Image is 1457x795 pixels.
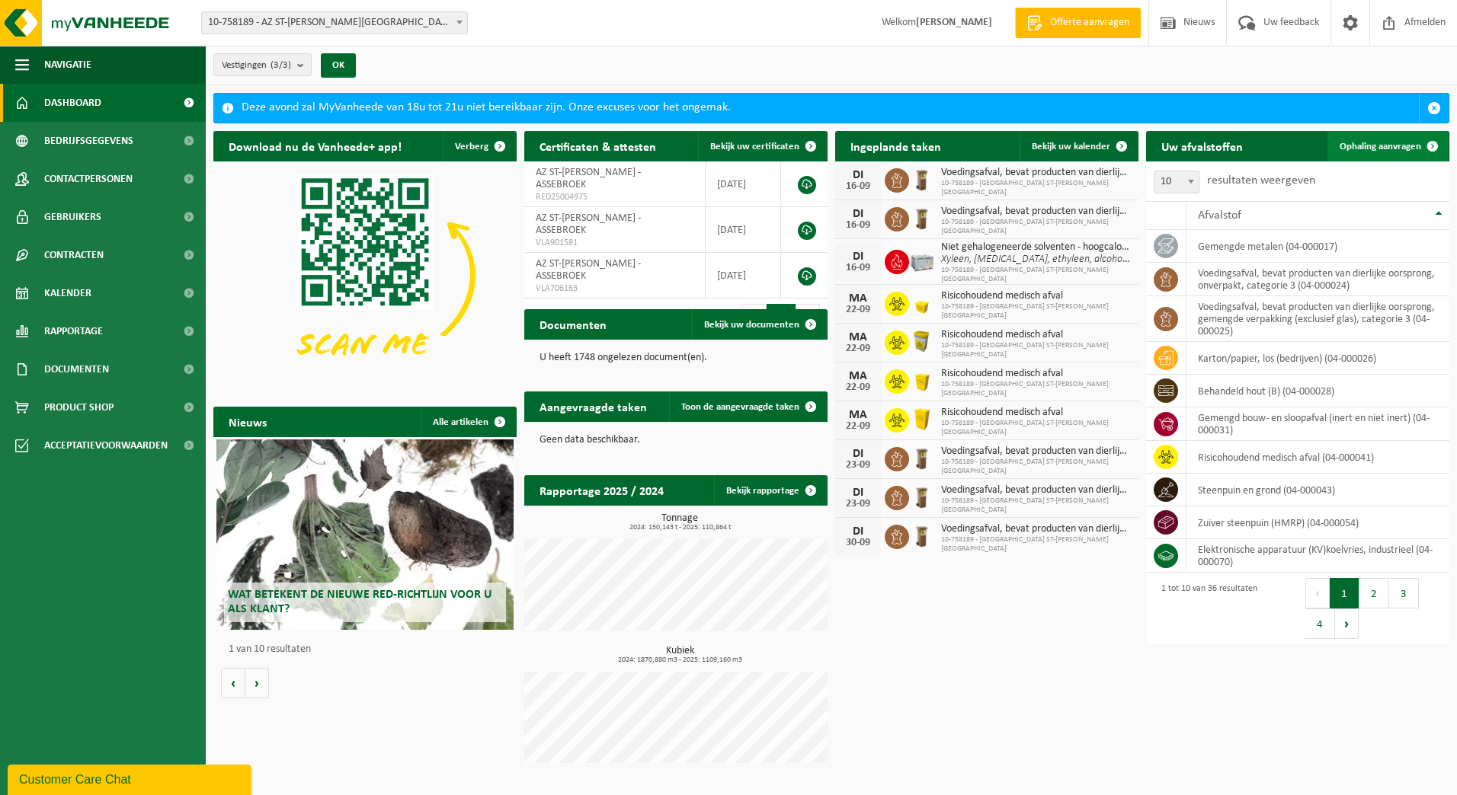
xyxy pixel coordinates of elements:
[221,668,245,698] button: Vorige
[843,421,873,432] div: 22-09
[843,499,873,509] div: 23-09
[941,302,1131,321] span: 10-758189 - [GEOGRAPHIC_DATA] ST-[PERSON_NAME][GEOGRAPHIC_DATA]
[216,439,514,630] a: Wat betekent de nieuwe RED-richtlijn voor u als klant?
[1186,263,1449,296] td: voedingsafval, bevat producten van dierlijke oorsprong, onverpakt, categorie 3 (04-000024)
[1359,578,1389,608] button: 2
[443,131,515,161] button: Verberg
[1305,578,1330,608] button: Previous
[540,353,812,363] p: U heeft 1748 ongelezen document(en).
[909,166,935,192] img: WB-0140-HPE-BN-01
[706,161,781,207] td: [DATE]
[843,525,873,538] div: DI
[941,458,1131,476] span: 10-758189 - [GEOGRAPHIC_DATA] ST-[PERSON_NAME][GEOGRAPHIC_DATA]
[941,167,1131,179] span: Voedingsafval, bevat producten van dierlijke oorsprong, onverpakt, categorie 3
[1146,131,1258,161] h2: Uw afvalstoffen
[941,535,1131,554] span: 10-758189 - [GEOGRAPHIC_DATA] ST-[PERSON_NAME][GEOGRAPHIC_DATA]
[835,131,956,161] h2: Ingeplande taken
[44,198,101,236] span: Gebruikers
[524,309,622,339] h2: Documenten
[44,426,168,465] span: Acceptatievoorwaarden
[941,241,1131,254] span: Niet gehalogeneerde solventen - hoogcalorisch in kleinverpakking
[916,17,992,28] strong: [PERSON_NAME]
[532,524,828,532] span: 2024: 150,143 t - 2025: 110,864 t
[941,266,1131,284] span: 10-758189 - [GEOGRAPHIC_DATA] ST-[PERSON_NAME][GEOGRAPHIC_DATA]
[44,312,103,350] span: Rapportage
[909,484,935,509] img: WB-0140-HPE-BN-01
[1305,608,1335,639] button: 4
[1186,342,1449,375] td: karton/papier, los (bedrijven) (04-000026)
[44,122,133,160] span: Bedrijfsgegevens
[941,329,1131,341] span: Risicohoudend medisch afval
[1186,296,1449,342] td: voedingsafval, bevat producten van dierlijke oorsprong, gemengde verpakking (exclusief glas), cat...
[44,274,91,312] span: Kalender
[1330,578,1359,608] button: 1
[843,181,873,192] div: 16-09
[1154,576,1257,640] div: 1 tot 10 van 36 resultaten
[843,343,873,354] div: 22-09
[941,368,1131,380] span: Risicohoudend medisch afval
[909,289,935,315] img: LP-SB-00030-HPE-22
[222,54,291,77] span: Vestigingen
[1186,230,1449,263] td: gemengde metalen (04-000017)
[843,538,873,548] div: 30-09
[1032,142,1110,152] span: Bekijk uw kalender
[1186,407,1449,441] td: gemengd bouw- en sloopafval (inert en niet inert) (04-000031)
[909,406,935,432] img: LP-SB-00060-HPE-22
[524,131,671,161] h2: Certificaten & attesten
[1154,171,1199,193] span: 10
[941,407,1131,419] span: Risicohoudend medisch afval
[536,237,693,249] span: VLA901581
[1198,209,1241,222] span: Afvalstof
[536,212,641,236] span: AZ ST-[PERSON_NAME] - ASSEBROEK
[909,205,935,231] img: WB-0140-HPE-BN-01
[1186,375,1449,407] td: behandeld hout (B) (04-000028)
[843,292,873,305] div: MA
[532,656,828,664] span: 2024: 1870,880 m3 - 2025: 1109,160 m3
[44,160,133,198] span: Contactpersonen
[843,382,873,393] div: 22-09
[201,11,468,34] span: 10-758189 - AZ ST-LUCAS BRUGGE - ASSEBROEK
[44,236,104,274] span: Contracten
[843,460,873,471] div: 23-09
[536,283,693,295] span: VLA706163
[692,309,826,340] a: Bekijk uw documenten
[909,367,935,393] img: LP-SB-00050-HPE-22
[532,646,828,664] h3: Kubiek
[706,253,781,299] td: [DATE]
[941,206,1131,218] span: Voedingsafval, bevat producten van dierlijke oorsprong, gemengde verpakking (exc...
[8,761,255,795] iframe: chat widget
[843,263,873,273] div: 16-09
[941,341,1131,359] span: 10-758189 - [GEOGRAPHIC_DATA] ST-[PERSON_NAME][GEOGRAPHIC_DATA]
[843,487,873,499] div: DI
[44,388,114,426] span: Product Shop
[706,207,781,253] td: [DATE]
[532,513,828,532] h3: Tonnage
[44,84,101,122] span: Dashboard
[228,589,492,615] span: Wat betekent de nieuwe RED-richtlijn voor u als klant?
[1154,171,1199,193] span: 10
[524,391,662,421] h2: Aangevraagde taken
[843,448,873,460] div: DI
[941,290,1131,302] span: Risicohoudend medisch afval
[213,131,417,161] h2: Download nu de Vanheede+ app!
[536,258,641,282] span: AZ ST-[PERSON_NAME] - ASSEBROEK
[714,475,826,506] a: Bekijk rapportage
[536,167,641,190] span: AZ ST-[PERSON_NAME] - ASSEBROEK
[843,169,873,181] div: DI
[321,53,356,78] button: OK
[843,370,873,382] div: MA
[44,350,109,388] span: Documenten
[229,644,509,655] p: 1 van 10 resultaten
[1186,506,1449,539] td: zuiver steenpuin (HMRP) (04-000054)
[524,475,679,505] h2: Rapportage 2025 / 2024
[44,46,91,84] span: Navigatie
[1207,174,1315,187] label: resultaten weergeven
[271,60,291,70] count: (3/3)
[1335,608,1359,639] button: Next
[941,445,1131,458] span: Voedingsafval, bevat producten van dierlijke oorsprong, onverpakt, categorie 3
[843,208,873,220] div: DI
[536,191,693,203] span: RED25004975
[941,218,1131,236] span: 10-758189 - [GEOGRAPHIC_DATA] ST-[PERSON_NAME][GEOGRAPHIC_DATA]
[669,391,826,422] a: Toon de aangevraagde taken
